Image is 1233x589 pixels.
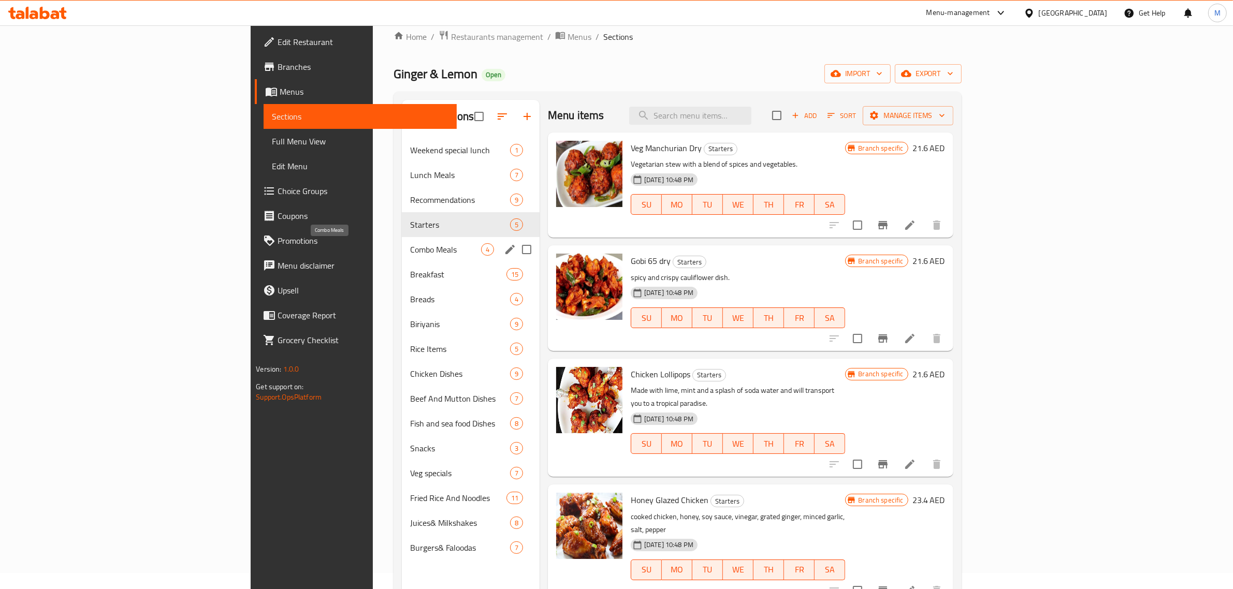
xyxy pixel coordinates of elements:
[758,311,780,326] span: TH
[402,163,540,187] div: Lunch Meals7
[439,30,543,43] a: Restaurants management
[666,436,688,451] span: MO
[758,436,780,451] span: TH
[511,518,523,528] span: 8
[727,197,749,212] span: WE
[511,319,523,329] span: 9
[410,194,510,206] span: Recommendations
[402,262,540,287] div: Breakfast15
[511,170,523,180] span: 7
[819,197,841,212] span: SA
[511,344,523,354] span: 5
[704,143,737,155] span: Starters
[510,367,523,380] div: items
[255,328,457,352] a: Grocery Checklist
[511,419,523,429] span: 8
[788,562,810,577] span: FR
[697,311,719,326] span: TU
[482,245,494,255] span: 4
[510,442,523,454] div: items
[283,362,299,376] span: 1.0.0
[264,154,457,179] a: Edit Menu
[410,268,506,281] div: Breakfast
[871,109,945,122] span: Manage items
[924,452,949,477] button: delete
[402,411,540,436] div: Fish and sea food Dishes8
[871,213,895,238] button: Branch-specific-item
[410,367,510,380] span: Chicken Dishes
[402,336,540,361] div: Rice Items5
[692,369,726,381] div: Starters
[510,517,523,529] div: items
[723,433,753,454] button: WE
[723,307,753,328] button: WE
[255,278,457,303] a: Upsell
[511,294,523,304] span: 4
[511,543,523,553] span: 7
[515,104,540,129] button: Add section
[510,392,523,405] div: items
[912,254,945,268] h6: 21.6 AED
[640,414,698,424] span: [DATE] 10:48 PM
[410,169,510,181] span: Lunch Meals
[758,562,780,577] span: TH
[556,254,622,320] img: Gobi 65 dry
[692,194,723,215] button: TU
[511,195,523,205] span: 9
[912,367,945,381] h6: 21.6 AED
[568,31,591,43] span: Menus
[490,104,515,129] span: Sort sections
[753,433,784,454] button: TH
[912,141,945,155] h6: 21.6 AED
[264,129,457,154] a: Full Menu View
[815,559,845,580] button: SA
[410,517,510,529] span: Juices& Milkshakes
[402,535,540,560] div: Burgers& Faloodas7
[410,293,510,305] span: Breads
[833,67,882,80] span: import
[673,256,706,268] div: Starters
[556,493,622,559] img: Honey Glazed Chicken
[723,194,753,215] button: WE
[402,312,540,336] div: Biriyanis9
[278,210,448,222] span: Coupons
[410,144,510,156] span: Weekend special lunch
[662,559,692,580] button: MO
[410,417,510,430] span: Fish and sea food Dishes
[402,287,540,312] div: Breads4
[255,203,457,228] a: Coupons
[410,318,510,330] div: Biriyanis
[723,559,753,580] button: WE
[692,307,723,328] button: TU
[662,307,692,328] button: MO
[410,392,510,405] span: Beef And Mutton Dishes
[264,104,457,129] a: Sections
[895,64,962,83] button: export
[753,559,784,580] button: TH
[394,62,477,85] span: Ginger & Lemon
[511,394,523,404] span: 7
[697,197,719,212] span: TU
[819,311,841,326] span: SA
[727,562,749,577] span: WE
[635,197,658,212] span: SU
[255,228,457,253] a: Promotions
[924,326,949,351] button: delete
[692,433,723,454] button: TU
[640,288,698,298] span: [DATE] 10:48 PM
[784,307,815,328] button: FR
[815,307,845,328] button: SA
[631,158,846,171] p: Vegetarian stew with a blend of spices and vegetables.
[402,436,540,461] div: Snacks3
[631,366,690,382] span: Chicken Lollipops
[510,144,523,156] div: items
[824,64,891,83] button: import
[451,31,543,43] span: Restaurants management
[631,140,702,156] span: Veg Manchurian Dry
[510,293,523,305] div: items
[502,242,518,257] button: edit
[482,70,505,79] span: Open
[758,197,780,212] span: TH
